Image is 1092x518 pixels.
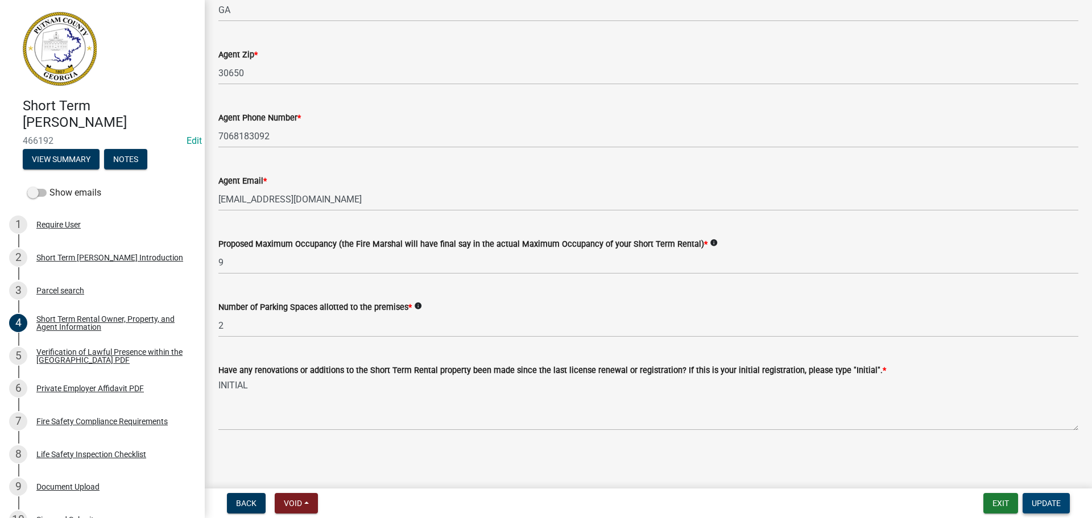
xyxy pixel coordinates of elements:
[218,51,258,59] label: Agent Zip
[218,114,301,122] label: Agent Phone Number
[36,254,183,262] div: Short Term [PERSON_NAME] Introduction
[9,478,27,496] div: 9
[9,281,27,300] div: 3
[23,155,100,164] wm-modal-confirm: Summary
[27,186,101,200] label: Show emails
[23,135,182,146] span: 466192
[414,302,422,310] i: info
[23,98,196,131] h4: Short Term [PERSON_NAME]
[187,135,202,146] wm-modal-confirm: Edit Application Number
[36,221,81,229] div: Require User
[9,347,27,365] div: 5
[227,493,266,513] button: Back
[9,445,27,463] div: 8
[9,314,27,332] div: 4
[23,12,97,86] img: Putnam County, Georgia
[218,177,267,185] label: Agent Email
[36,315,187,331] div: Short Term Rental Owner, Property, and Agent Information
[9,248,27,267] div: 2
[236,499,257,508] span: Back
[1023,493,1070,513] button: Update
[9,216,27,234] div: 1
[36,483,100,491] div: Document Upload
[36,348,187,364] div: Verification of Lawful Presence within the [GEOGRAPHIC_DATA] PDF
[187,135,202,146] a: Edit
[1032,499,1061,508] span: Update
[275,493,318,513] button: Void
[36,287,84,295] div: Parcel search
[9,412,27,430] div: 7
[983,493,1018,513] button: Exit
[104,149,147,169] button: Notes
[284,499,302,508] span: Void
[23,149,100,169] button: View Summary
[218,241,708,248] label: Proposed Maximum Occupancy (the Fire Marshal will have final say in the actual Maximum Occupancy ...
[710,239,718,247] i: info
[104,155,147,164] wm-modal-confirm: Notes
[9,379,27,397] div: 6
[218,367,886,375] label: Have any renovations or additions to the Short Term Rental property been made since the last lice...
[36,384,144,392] div: Private Employer Affidavit PDF
[218,304,412,312] label: Number of Parking Spaces allotted to the premises
[36,450,146,458] div: Life Safety Inspection Checklist
[36,417,168,425] div: Fire Safety Compliance Requirements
